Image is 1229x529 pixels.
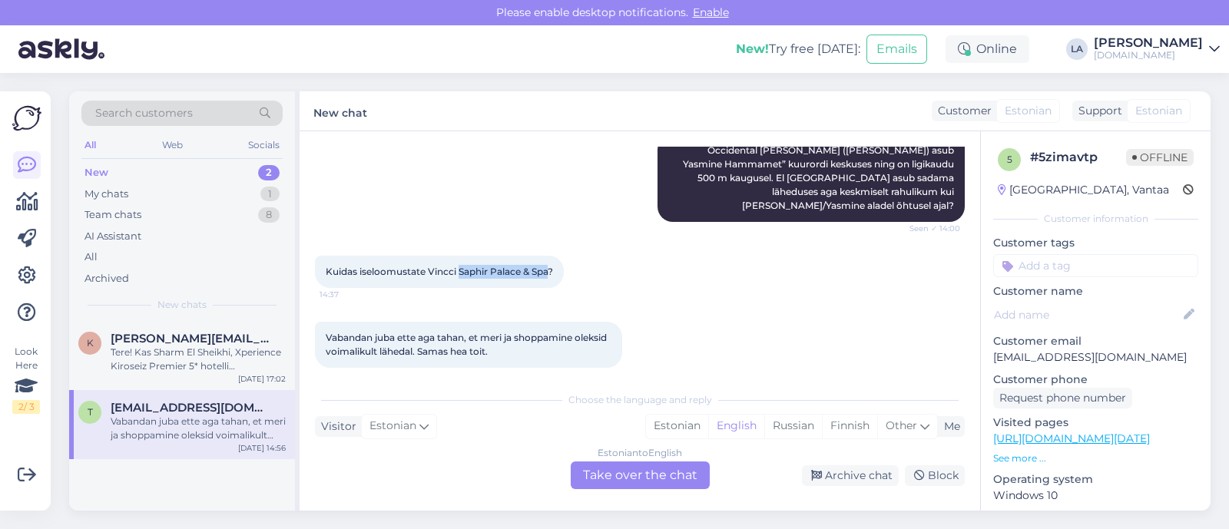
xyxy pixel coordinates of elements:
div: Take over the chat [571,461,710,489]
div: Socials [245,135,283,155]
input: Add a tag [993,254,1198,277]
span: Seen ✓ 14:00 [903,223,960,234]
input: Add name [994,306,1181,323]
div: Try free [DATE]: [736,40,860,58]
div: Me [938,418,960,435]
span: Offline [1126,149,1194,166]
label: New chat [313,101,367,121]
div: Archived [84,271,129,286]
p: Customer phone [993,372,1198,388]
a: [PERSON_NAME][DOMAIN_NAME] [1094,37,1220,61]
div: My chats [84,187,128,202]
div: Team chats [84,207,141,223]
p: Windows 10 [993,488,1198,504]
div: Estonian to English [598,446,682,460]
b: New! [736,41,769,56]
div: Finnish [822,415,877,438]
span: 14:56 [320,369,377,380]
span: Kuidas iseloomustate Vincci Saphir Palace & Spa? [326,266,553,277]
div: AI Assistant [84,229,141,244]
span: tiina.imelik@gmail.com [111,401,270,415]
button: Emails [866,35,927,64]
div: [GEOGRAPHIC_DATA], Vantaa [998,182,1169,198]
div: [DOMAIN_NAME] [1094,49,1203,61]
div: Russian [764,415,822,438]
div: [PERSON_NAME] [1094,37,1203,49]
div: [DATE] 17:02 [238,373,286,385]
span: Estonian [1135,103,1182,119]
div: Vabandan juba ette aga tahan, et meri ja shoppamine oleksid voimalikult lähedal. Samas hea toit. [111,415,286,442]
div: Block [905,465,965,486]
span: k [87,337,94,349]
span: New chats [157,298,207,312]
p: Operating system [993,471,1198,488]
a: [URL][DOMAIN_NAME][DATE] [993,431,1150,445]
div: Visitor [315,418,356,435]
div: New [84,165,108,180]
span: 5 [1007,154,1012,165]
span: Vabandan juba ette aga tahan, et meri ja shoppamine oleksid voimalikult lähedal. Samas hea toit. [326,332,609,357]
p: [EMAIL_ADDRESS][DOMAIN_NAME] [993,349,1198,365]
p: Customer name [993,283,1198,299]
div: Estonian [646,415,708,438]
span: t [88,406,93,418]
div: Archive chat [802,465,899,486]
span: Occidental [PERSON_NAME] ([PERSON_NAME]) asub Yasmine Hammamet” kuurordi keskuses ning on ligikau... [683,144,956,211]
div: [DATE] 14:56 [238,442,286,454]
div: Support [1072,103,1122,119]
div: 2 [258,165,280,180]
div: Web [159,135,186,155]
div: Online [946,35,1029,63]
div: All [81,135,99,155]
div: All [84,250,98,265]
p: Customer tags [993,235,1198,251]
div: # 5zimavtp [1030,148,1126,167]
div: 1 [260,187,280,202]
span: Enable [688,5,734,19]
div: 2 / 3 [12,400,40,414]
div: 8 [258,207,280,223]
div: English [708,415,764,438]
div: Customer [932,103,992,119]
div: Customer information [993,212,1198,226]
div: Request phone number [993,388,1132,408]
p: Browser [993,510,1198,526]
p: Visited pages [993,415,1198,431]
span: Estonian [369,418,416,435]
span: Search customers [95,105,193,121]
span: kristin.ko.est@gmail.com [111,332,270,346]
img: Askly Logo [12,104,41,133]
div: Choose the language and reply [315,393,965,407]
span: Other [886,418,917,432]
div: LA [1066,38,1088,60]
div: Look Here [12,345,40,414]
span: 14:37 [320,289,377,300]
p: See more ... [993,451,1198,465]
p: Customer email [993,333,1198,349]
div: Tere! Kas Sharm El Sheikhi, Xperience Kiroseiz Premier 5* hotelli väljumisega [GEOGRAPHIC_DATA] [... [111,346,286,373]
span: Estonian [1005,103,1052,119]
